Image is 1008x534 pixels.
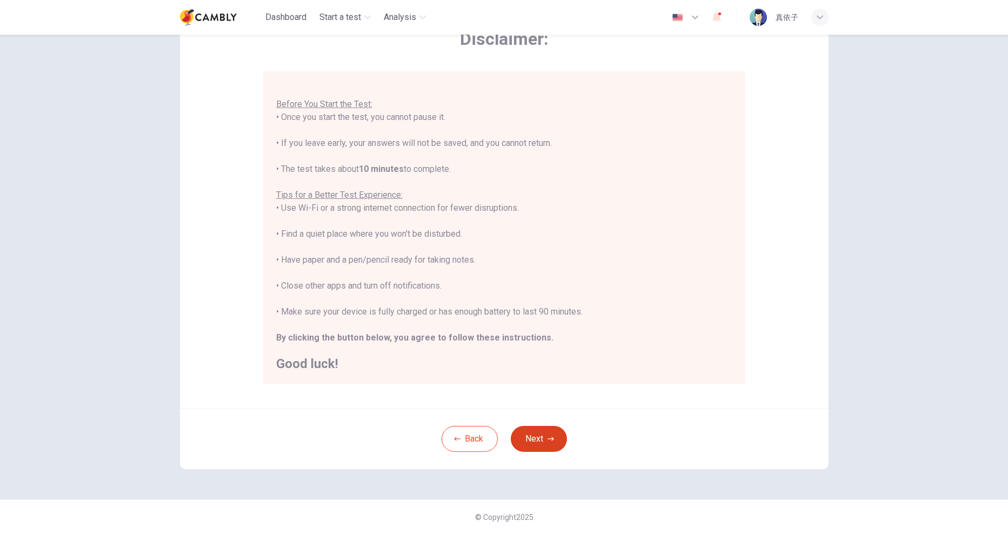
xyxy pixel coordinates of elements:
img: en [671,14,684,22]
span: Dashboard [265,11,306,24]
span: Disclaimer: [263,28,745,50]
button: Start a test [315,8,375,27]
button: Dashboard [261,8,311,27]
span: Start a test [319,11,361,24]
span: Analysis [384,11,416,24]
a: Cambly logo [180,6,262,28]
img: Profile picture [750,9,767,26]
div: 真依子 [776,11,798,24]
div: You are about to start a . • Once you start the test, you cannot pause it. • If you leave early, ... [276,72,732,370]
span: © Copyright 2025 [475,513,533,522]
u: Before You Start the Test: [276,99,372,109]
b: 10 minutes [359,164,404,174]
button: Analysis [379,8,430,27]
button: Next [511,426,567,452]
button: Back [442,426,498,452]
img: Cambly logo [180,6,237,28]
h2: Good luck! [276,357,732,370]
b: By clicking the button below, you agree to follow these instructions. [276,332,553,343]
u: Tips for a Better Test Experience: [276,190,403,200]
